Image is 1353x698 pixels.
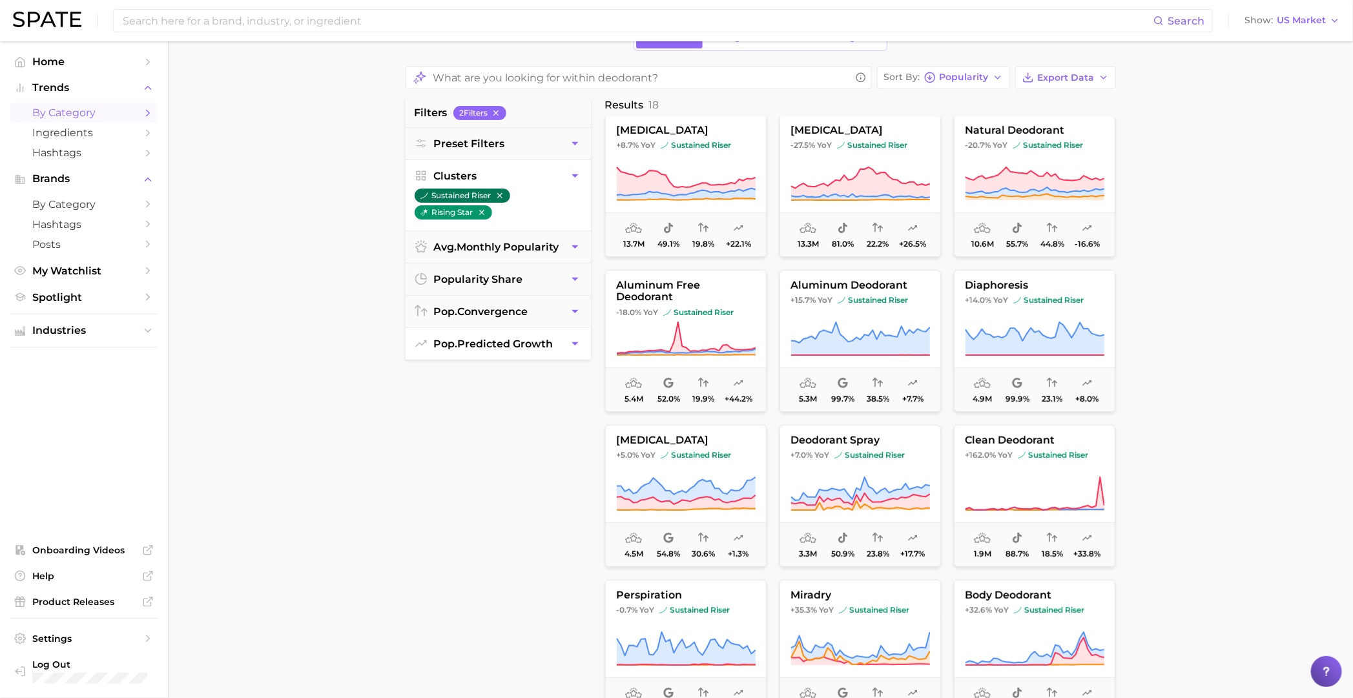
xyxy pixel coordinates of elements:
span: average monthly popularity: Medium Popularity [974,531,991,546]
span: +33.8% [1073,549,1100,559]
button: Brands [10,169,158,189]
img: sustained riser [834,451,842,459]
span: sustained riser [661,140,731,150]
span: [MEDICAL_DATA] [780,125,940,136]
span: sustained riser [839,605,909,615]
span: sustained riser [838,295,908,305]
span: 13.3m [797,240,818,249]
img: sustained riser [1013,141,1020,149]
span: deodorant spray [780,435,940,446]
span: US Market [1277,17,1326,24]
span: average monthly popularity: High Popularity [625,221,642,236]
span: average monthly popularity: High Popularity [974,221,991,236]
span: +15.7% [790,295,816,305]
span: diaphoresis [955,280,1115,291]
span: +7.0% [790,450,812,460]
span: 44.8% [1040,240,1064,249]
img: sustained riser [838,296,845,304]
a: My Watchlist [10,261,158,281]
span: 49.1% [657,240,679,249]
span: popularity predicted growth: Uncertain [733,531,743,546]
span: YoY [641,140,656,150]
button: [MEDICAL_DATA]-27.5% YoYsustained risersustained riser13.3m81.0%22.2%+26.5% [780,115,941,257]
span: 19.8% [692,240,714,249]
span: sustained riser [659,605,730,615]
img: sustained riser [1013,296,1021,304]
a: Posts [10,234,158,254]
button: aluminum deodorant+15.7% YoYsustained risersustained riser5.3m99.7%38.5%+7.7% [780,270,941,412]
span: +162.0% [965,450,996,460]
span: popularity convergence: Low Convergence [873,221,883,236]
span: YoY [814,450,829,460]
span: popularity predicted growth: Uncertain [1082,531,1092,546]
abbr: popularity index [434,338,458,350]
span: predicted growth [434,338,553,350]
span: sustained riser [837,140,907,150]
button: clean deodorant+162.0% YoYsustained risersustained riser1.9m88.7%18.5%+33.8% [954,425,1115,567]
span: popularity share: Google [1012,376,1022,391]
button: rising star [415,205,492,220]
span: popularity predicted growth: Likely [907,221,918,236]
span: 81.0% [832,240,854,249]
span: clean deodorant [955,435,1115,446]
a: Log out. Currently logged in with e-mail hicks.ll@pg.com. [10,655,158,688]
span: popularity convergence: Very Low Convergence [698,221,708,236]
button: Industries [10,321,158,340]
span: Brands [32,173,136,185]
span: sustained riser [661,450,731,460]
button: Export Data [1015,67,1116,88]
button: [MEDICAL_DATA]+5.0% YoYsustained risersustained riser4.5m54.8%30.6%+1.3% [605,425,767,567]
span: sustained riser [1018,450,1088,460]
span: natural deodorant [955,125,1115,136]
span: Popularity [940,74,989,81]
span: popularity predicted growth: Very Likely [733,221,743,236]
img: sustained riser [661,141,668,149]
span: popularity share: TikTok [1012,531,1022,546]
button: natural deodorant-20.7% YoYsustained risersustained riser10.6m55.7%44.8%-16.6% [954,115,1115,257]
span: +22.1% [725,240,750,249]
span: average monthly popularity: High Popularity [625,376,642,391]
span: popularity share: TikTok [838,221,848,236]
span: -20.7% [965,140,991,150]
span: YoY [993,140,1007,150]
img: sustained riser [663,309,671,316]
span: 22.2% [867,240,889,249]
span: 18.5% [1041,549,1062,559]
span: sustained riser [1013,140,1083,150]
span: -27.5% [790,140,815,150]
span: 3.3m [799,549,817,559]
span: +7.7% [902,395,923,404]
span: popularity convergence: Very Low Convergence [1047,531,1057,546]
span: popularity predicted growth: Likely [733,376,743,391]
button: aluminum free deodorant-18.0% YoYsustained risersustained riser5.4m52.0%19.9%+44.2% [605,270,767,412]
span: popularity convergence: Low Convergence [698,531,708,546]
span: 54.8% [657,549,680,559]
span: miradry [780,590,940,601]
span: 5.3m [799,395,817,404]
span: Export Data [1038,72,1095,83]
abbr: average [434,241,457,253]
a: Spotlight [10,287,158,307]
span: Results [605,99,644,111]
span: sustained riser [1014,605,1084,615]
span: Show [1245,17,1273,24]
a: Product Releases [10,592,158,611]
span: popularity share: Google [663,376,674,391]
button: sustained riser [415,189,510,203]
span: 19.9% [692,395,714,404]
span: YoY [994,605,1009,615]
span: popularity convergence: Very Low Convergence [698,376,708,391]
span: 99.7% [831,395,854,404]
button: ShowUS Market [1241,12,1343,29]
span: sustained riser [1013,295,1084,305]
span: popularity convergence: Low Convergence [873,531,883,546]
span: 88.7% [1006,549,1029,559]
img: SPATE [13,12,81,27]
button: Clusters [406,160,591,192]
span: popularity predicted growth: Likely [907,531,918,546]
span: +1.3% [728,549,749,559]
a: Ingredients [10,123,158,143]
span: by Category [32,198,136,210]
abbr: popularity index [434,305,458,318]
span: Hashtags [32,218,136,231]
